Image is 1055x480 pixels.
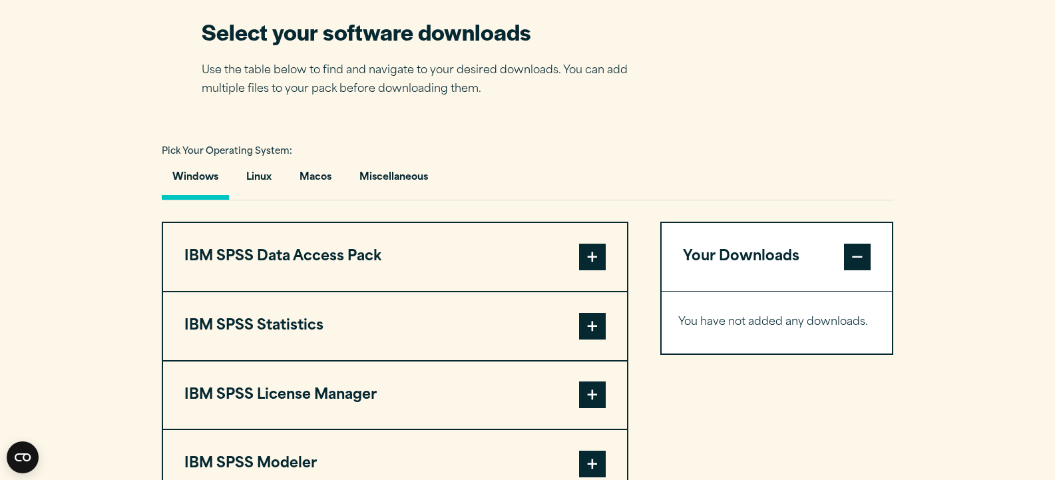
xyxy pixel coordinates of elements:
button: Macos [289,162,342,200]
button: Your Downloads [662,223,893,291]
div: Your Downloads [662,291,893,354]
button: Open CMP widget [7,441,39,473]
h2: Select your software downloads [202,17,648,47]
button: IBM SPSS License Manager [163,361,627,429]
button: IBM SPSS Statistics [163,292,627,360]
button: IBM SPSS Data Access Pack [163,223,627,291]
p: Use the table below to find and navigate to your desired downloads. You can add multiple files to... [202,61,648,100]
span: Pick Your Operating System: [162,147,292,156]
button: Miscellaneous [349,162,439,200]
button: Linux [236,162,282,200]
p: You have not added any downloads. [678,313,876,332]
button: Windows [162,162,229,200]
